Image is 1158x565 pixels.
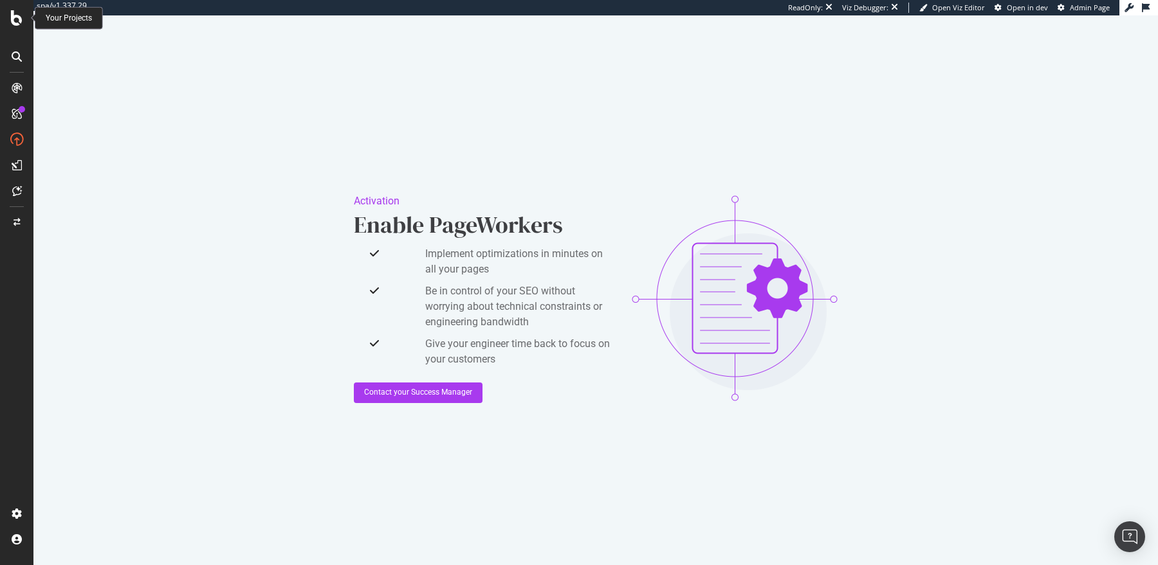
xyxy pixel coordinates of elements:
div: ReadOnly: [788,3,823,13]
a: Open Viz Editor [919,3,985,13]
div: Viz Debugger: [842,3,888,13]
span: Implement optimizations in minutes on all your pages [425,246,611,277]
span: Be in control of your SEO without worrying about technical constraints or engineering bandwidth [425,283,611,330]
div: Enable PageWorkers [354,209,611,241]
a: Open in dev [995,3,1048,13]
div: Open Intercom Messenger [1114,521,1145,552]
div: Your Projects [46,13,92,24]
button: Contact your Success Manager [354,382,482,403]
div: Activation [354,193,611,209]
span: Open in dev [1007,3,1048,12]
a: Admin Page [1058,3,1110,13]
span: Give your engineer time back to focus on your customers [425,336,611,367]
img: 6ovPDZfB.png [632,195,838,401]
span: Admin Page [1070,3,1110,12]
div: Contact your Success Manager [364,387,472,398]
span: Open Viz Editor [932,3,985,12]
